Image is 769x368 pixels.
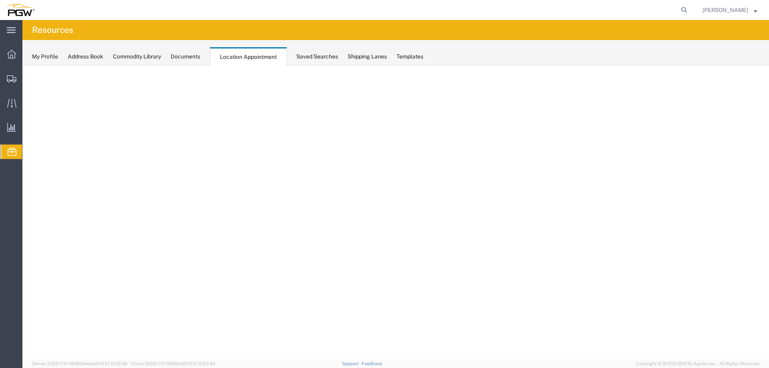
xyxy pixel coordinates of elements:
[32,20,73,40] h4: Resources
[296,52,338,61] div: Saved Searches
[183,361,215,366] span: [DATE] 10:23:34
[703,6,748,14] span: Phillip Thornton
[68,52,103,61] div: Address Book
[210,47,287,66] div: Location Appointment
[348,52,387,61] div: Shipping Lanes
[113,52,161,61] div: Commodity Library
[32,361,127,366] span: Server: 2025.17.0-1194904eeae
[702,5,758,15] button: [PERSON_NAME]
[362,361,382,366] a: Feedback
[95,361,127,366] span: [DATE] 10:32:38
[32,52,58,61] div: My Profile
[342,361,362,366] a: Support
[6,4,34,16] img: logo
[131,361,215,366] span: Client: 2025.17.0-159f9de
[636,360,759,367] span: Copyright © [DATE]-[DATE] Agistix Inc., All Rights Reserved
[22,65,769,360] iframe: FS Legacy Container
[171,52,200,61] div: Documents
[397,52,423,61] div: Templates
